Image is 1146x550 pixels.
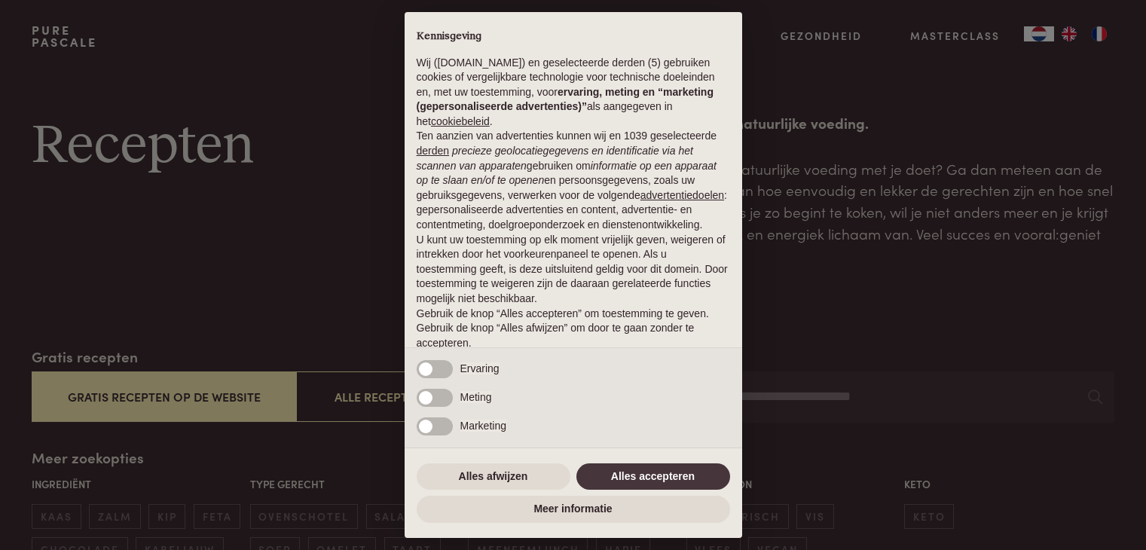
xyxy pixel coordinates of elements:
p: Wij ([DOMAIN_NAME]) en geselecteerde derden (5) gebruiken cookies of vergelijkbare technologie vo... [417,56,730,130]
span: Meting [460,391,492,403]
span: Marketing [460,420,506,432]
button: Meer informatie [417,496,730,523]
button: Alles accepteren [576,463,730,490]
a: cookiebeleid [431,115,490,127]
p: Gebruik de knop “Alles accepteren” om toestemming te geven. Gebruik de knop “Alles afwijzen” om d... [417,307,730,351]
h2: Kennisgeving [417,30,730,44]
p: Ten aanzien van advertenties kunnen wij en 1039 geselecteerde gebruiken om en persoonsgegevens, z... [417,129,730,232]
em: informatie op een apparaat op te slaan en/of te openen [417,160,717,187]
button: advertentiedoelen [640,188,724,203]
span: Ervaring [460,362,500,374]
button: Alles afwijzen [417,463,570,490]
button: derden [417,144,450,159]
p: U kunt uw toestemming op elk moment vrijelijk geven, weigeren of intrekken door het voorkeurenpan... [417,233,730,307]
em: precieze geolocatiegegevens en identificatie via het scannen van apparaten [417,145,693,172]
strong: ervaring, meting en “marketing (gepersonaliseerde advertenties)” [417,86,714,113]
